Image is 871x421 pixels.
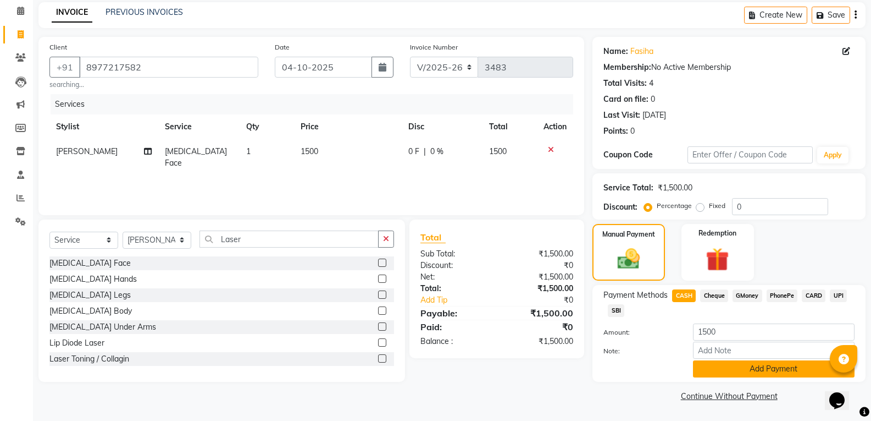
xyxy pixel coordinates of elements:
[603,201,637,213] div: Discount:
[802,289,825,302] span: CARD
[603,62,855,73] div: No Active Membership
[49,337,104,349] div: Lip Diode Laser
[49,57,80,78] button: +91
[693,342,855,359] input: Add Note
[698,245,736,274] img: _gift.svg
[412,336,497,347] div: Balance :
[49,274,137,285] div: [MEDICAL_DATA] Hands
[603,125,628,137] div: Points:
[658,182,692,194] div: ₹1,500.00
[511,294,581,306] div: ₹0
[812,7,850,24] button: Save
[733,289,762,302] span: GMoney
[603,78,647,89] div: Total Visits:
[595,346,684,356] label: Note:
[49,353,129,365] div: Laser Toning / Collagin
[602,229,655,239] label: Manual Payment
[402,114,483,139] th: Disc
[603,110,640,121] div: Last Visit:
[497,307,581,320] div: ₹1,500.00
[301,146,318,156] span: 1500
[603,149,687,161] div: Coupon Code
[595,327,684,337] label: Amount:
[412,248,497,260] div: Sub Total:
[294,114,402,139] th: Price
[497,260,581,271] div: ₹0
[408,146,419,157] span: 0 F
[412,320,497,333] div: Paid:
[497,248,581,260] div: ₹1,500.00
[49,42,67,52] label: Client
[497,271,581,283] div: ₹1,500.00
[657,201,692,211] label: Percentage
[51,94,581,114] div: Services
[603,46,628,57] div: Name:
[603,94,648,105] div: Card on file:
[49,258,131,269] div: [MEDICAL_DATA] Face
[246,146,251,156] span: 1
[693,360,855,378] button: Add Payment
[693,324,855,341] input: Amount
[497,283,581,294] div: ₹1,500.00
[825,377,860,410] iframe: chat widget
[603,182,653,194] div: Service Total:
[698,228,736,238] label: Redemption
[412,294,511,306] a: Add Tip
[767,289,798,302] span: PhonePe
[49,321,156,333] div: [MEDICAL_DATA] Under Arms
[52,3,92,23] a: INVOICE
[106,7,183,17] a: PREVIOUS INVOICES
[165,146,227,168] span: [MEDICAL_DATA] Face
[630,46,653,57] a: Fasiha
[649,78,653,89] div: 4
[642,110,666,121] div: [DATE]
[199,231,379,248] input: Search or Scan
[430,146,443,157] span: 0 %
[595,391,863,402] a: Continue Without Payment
[424,146,426,157] span: |
[630,125,635,137] div: 0
[49,114,158,139] th: Stylist
[497,320,581,333] div: ₹0
[700,289,728,302] span: Cheque
[275,42,290,52] label: Date
[817,147,848,163] button: Apply
[603,289,668,301] span: Payment Methods
[49,305,132,317] div: [MEDICAL_DATA] Body
[744,7,807,24] button: Create New
[412,260,497,271] div: Discount:
[537,114,573,139] th: Action
[420,232,446,243] span: Total
[412,271,497,283] div: Net:
[709,201,725,211] label: Fixed
[56,146,118,156] span: [PERSON_NAME]
[603,62,651,73] div: Membership:
[687,146,813,163] input: Enter Offer / Coupon Code
[611,246,647,272] img: _cash.svg
[497,336,581,347] div: ₹1,500.00
[608,304,624,317] span: SBI
[651,94,655,105] div: 0
[240,114,294,139] th: Qty
[79,57,258,78] input: Search by Name/Mobile/Email/Code
[412,307,497,320] div: Payable:
[49,289,131,301] div: [MEDICAL_DATA] Legs
[830,289,847,302] span: UPI
[158,114,240,139] th: Service
[49,80,258,90] small: searching...
[482,114,537,139] th: Total
[410,42,458,52] label: Invoice Number
[412,283,497,294] div: Total:
[489,146,507,156] span: 1500
[672,289,696,302] span: CASH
